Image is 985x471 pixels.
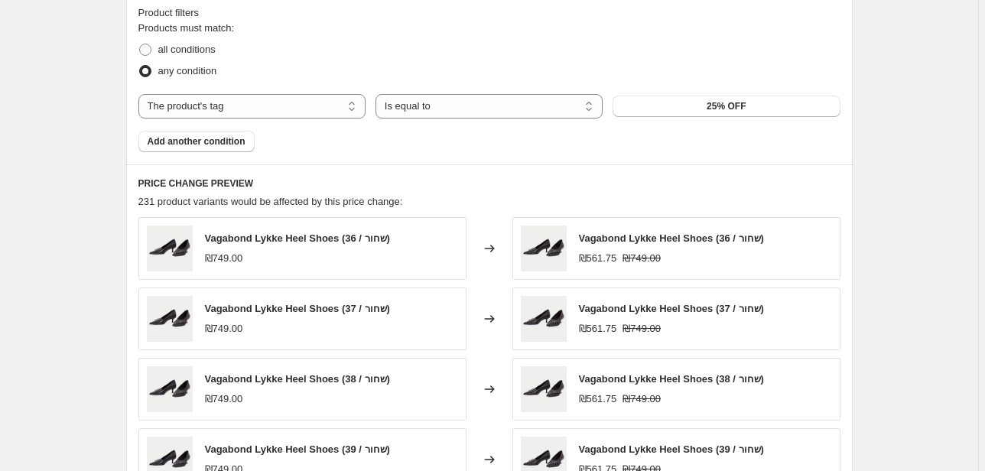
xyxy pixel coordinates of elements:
[521,296,567,342] img: 7571410120_1-1_80x.jpg
[138,177,840,190] h6: PRICE CHANGE PREVIEW
[205,251,243,266] div: ₪749.00
[707,100,746,112] span: 25% OFF
[147,296,193,342] img: 7571410120_1-1_80x.jpg
[521,226,567,271] img: 7571410120_1-1_80x.jpg
[579,303,764,314] span: Vagabond Lykke Heel Shoes (שחור / 37)
[521,366,567,412] img: 7571410120_1-1_80x.jpg
[205,232,390,244] span: Vagabond Lykke Heel Shoes (שחור / 36)
[147,366,193,412] img: 7571410120_1-1_80x.jpg
[138,131,255,152] button: Add another condition
[613,96,840,117] button: 25% OFF
[148,135,245,148] span: Add another condition
[158,65,217,76] span: any condition
[205,443,390,455] span: Vagabond Lykke Heel Shoes (שחור / 39)
[579,232,764,244] span: Vagabond Lykke Heel Shoes (שחור / 36)
[205,321,243,336] div: ₪749.00
[579,443,764,455] span: Vagabond Lykke Heel Shoes (שחור / 39)
[579,321,617,336] div: ₪561.75
[579,373,764,385] span: Vagabond Lykke Heel Shoes (שחור / 38)
[138,196,403,207] span: 231 product variants would be affected by this price change:
[138,22,235,34] span: Products must match:
[138,5,840,21] div: Product filters
[623,251,661,266] strike: ₪749.00
[623,321,661,336] strike: ₪749.00
[205,373,390,385] span: Vagabond Lykke Heel Shoes (שחור / 38)
[205,303,390,314] span: Vagabond Lykke Heel Shoes (שחור / 37)
[579,391,617,407] div: ₪561.75
[579,251,617,266] div: ₪561.75
[158,44,216,55] span: all conditions
[623,391,661,407] strike: ₪749.00
[205,391,243,407] div: ₪749.00
[147,226,193,271] img: 7571410120_1-1_80x.jpg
